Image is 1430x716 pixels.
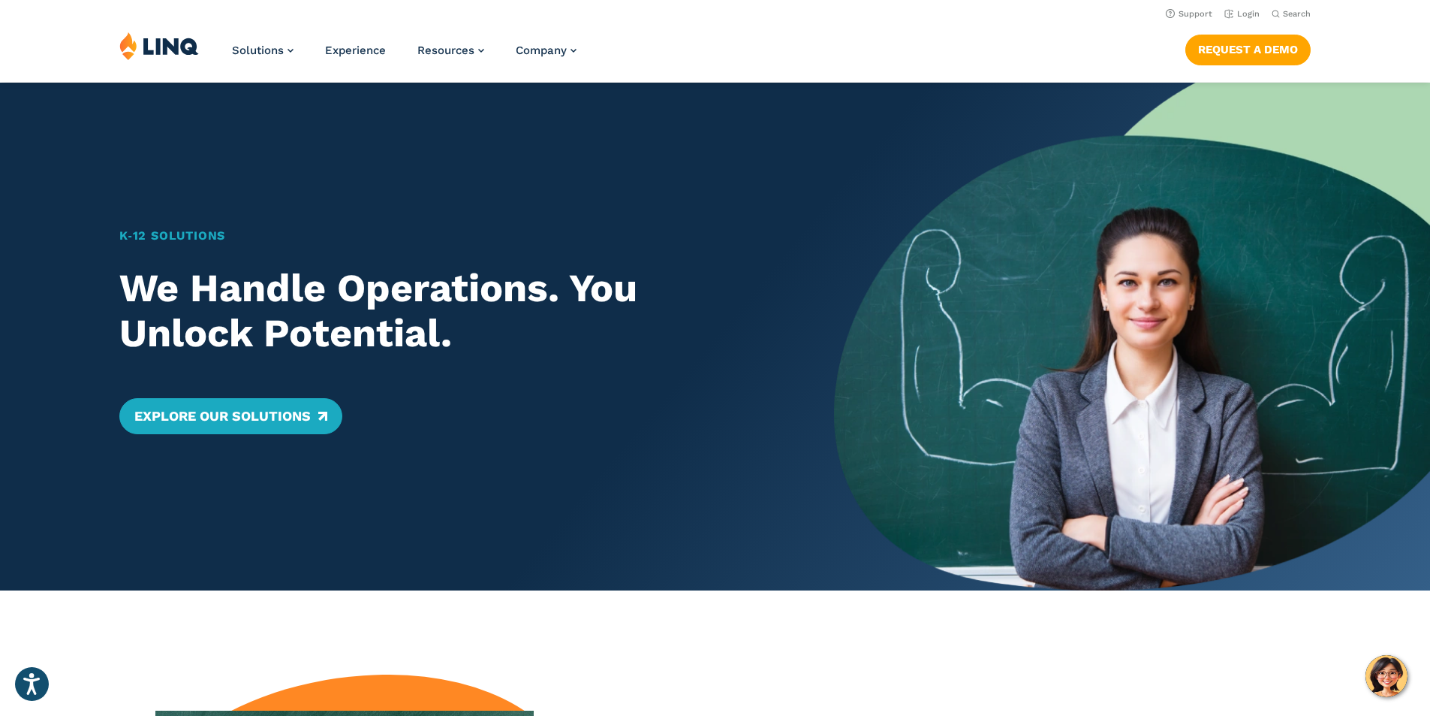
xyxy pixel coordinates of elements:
[1272,8,1311,20] button: Open Search Bar
[119,227,776,245] h1: K‑12 Solutions
[1185,35,1311,65] a: Request a Demo
[325,44,386,57] a: Experience
[232,44,284,57] span: Solutions
[1283,9,1311,19] span: Search
[1166,9,1212,19] a: Support
[232,32,577,81] nav: Primary Navigation
[232,44,294,57] a: Solutions
[119,266,776,356] h2: We Handle Operations. You Unlock Potential.
[516,44,577,57] a: Company
[417,44,474,57] span: Resources
[119,32,199,60] img: LINQ | K‑12 Software
[1185,32,1311,65] nav: Button Navigation
[417,44,484,57] a: Resources
[1224,9,1260,19] a: Login
[119,398,342,434] a: Explore Our Solutions
[1365,655,1407,697] button: Hello, have a question? Let’s chat.
[834,83,1430,591] img: Home Banner
[516,44,567,57] span: Company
